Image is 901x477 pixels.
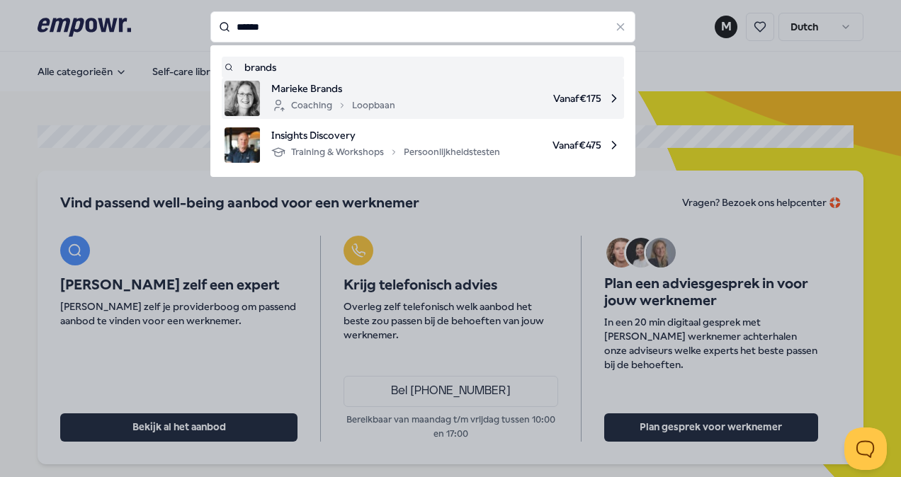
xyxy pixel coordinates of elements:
div: Training & Workshops Persoonlijkheidstesten [271,144,500,161]
span: Vanaf € 475 [511,127,621,163]
span: Marieke Brands [271,81,395,96]
iframe: Help Scout Beacon - Open [844,427,887,470]
a: product imageInsights DiscoveryTraining & WorkshopsPersoonlijkheidstestenVanaf€475 [225,127,621,163]
span: Insights Discovery [271,127,500,143]
img: product image [225,127,260,163]
div: Coaching Loopbaan [271,97,395,114]
span: Vanaf € 175 [407,81,621,116]
a: product imageMarieke BrandsCoachingLoopbaanVanaf€175 [225,81,621,116]
input: Search for products, categories or subcategories [210,11,635,42]
a: brands [225,59,621,75]
img: product image [225,81,260,116]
